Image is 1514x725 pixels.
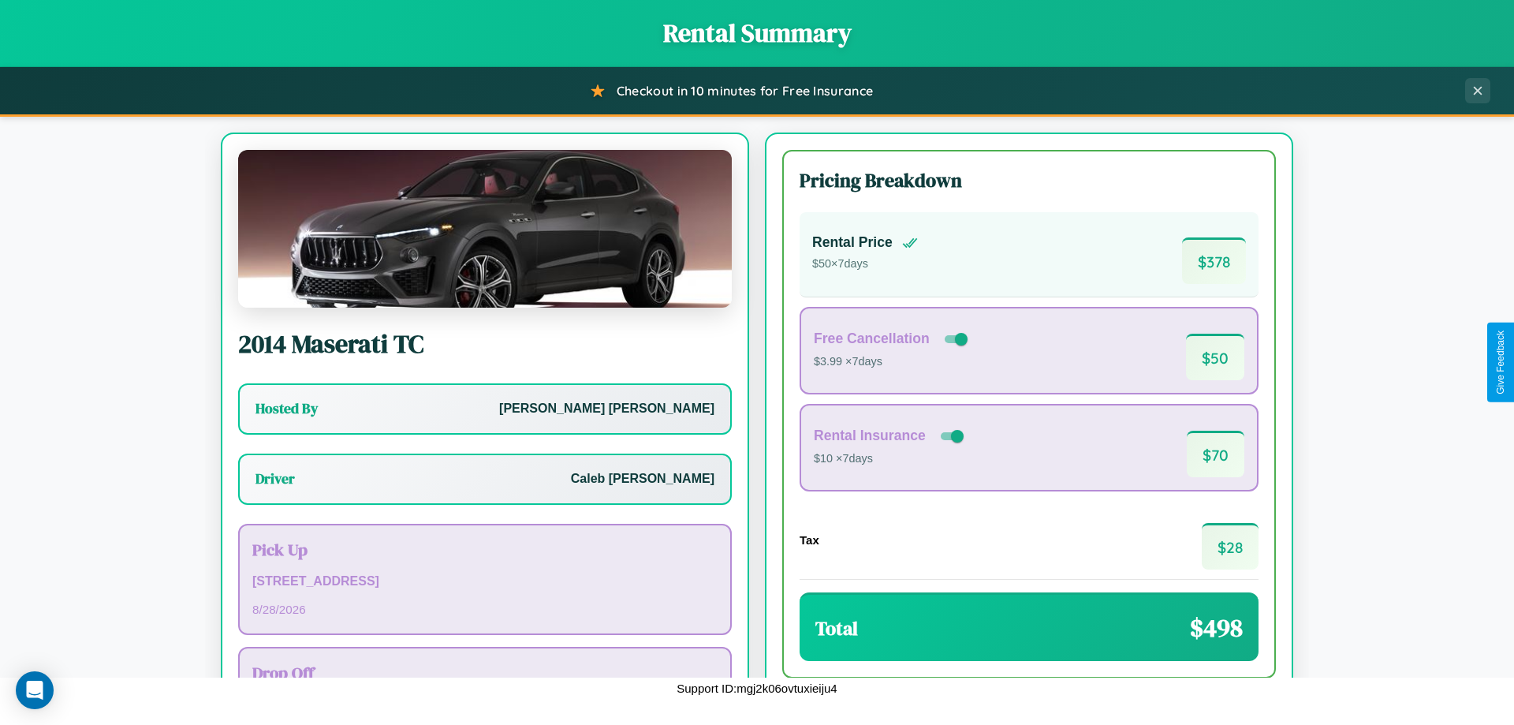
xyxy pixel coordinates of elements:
[1202,523,1259,570] span: $ 28
[814,352,971,372] p: $3.99 × 7 days
[255,399,318,418] h3: Hosted By
[1186,334,1244,380] span: $ 50
[677,678,837,699] p: Support ID: mgj2k06ovtuxieiju4
[255,469,295,488] h3: Driver
[238,150,732,308] img: Maserati TC
[815,615,858,641] h3: Total
[252,570,718,593] p: [STREET_ADDRESS]
[238,327,732,361] h2: 2014 Maserati TC
[617,83,873,99] span: Checkout in 10 minutes for Free Insurance
[814,428,926,444] h4: Rental Insurance
[814,331,930,347] h4: Free Cancellation
[252,538,718,561] h3: Pick Up
[16,671,54,709] div: Open Intercom Messenger
[814,449,967,469] p: $10 × 7 days
[800,533,819,547] h4: Tax
[1495,331,1506,394] div: Give Feedback
[1182,237,1246,284] span: $ 378
[499,398,714,420] p: [PERSON_NAME] [PERSON_NAME]
[812,234,893,251] h4: Rental Price
[16,16,1498,50] h1: Rental Summary
[800,167,1259,193] h3: Pricing Breakdown
[571,468,714,491] p: Caleb [PERSON_NAME]
[252,661,718,684] h3: Drop Off
[252,599,718,620] p: 8 / 28 / 2026
[1187,431,1244,477] span: $ 70
[1190,611,1243,645] span: $ 498
[812,254,918,275] p: $ 50 × 7 days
